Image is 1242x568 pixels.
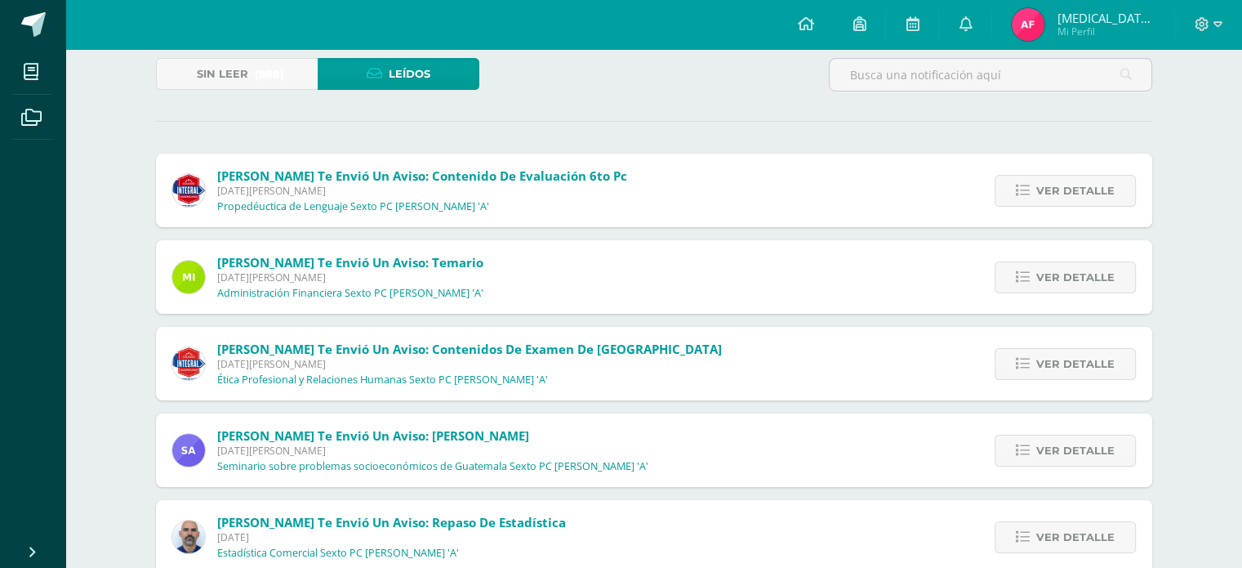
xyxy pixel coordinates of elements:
[1036,262,1115,293] span: Ver detalle
[389,59,430,89] span: Leídos
[217,427,529,444] span: [PERSON_NAME] te envió un aviso: [PERSON_NAME]
[172,261,205,293] img: 8f4af3fe6ec010f2c87a2f17fab5bf8c.png
[1036,436,1115,466] span: Ver detalle
[217,168,627,184] span: [PERSON_NAME] te envió un aviso: Contenido de Evaluación 6to pc
[217,373,548,387] p: Ética Profesional y Relaciones Humanas Sexto PC [PERSON_NAME] 'A'
[1036,349,1115,379] span: Ver detalle
[217,254,483,271] span: [PERSON_NAME] te envió un aviso: temario
[172,521,205,553] img: 25a107f0461d339fca55307c663570d2.png
[156,58,318,90] a: Sin leer(988)
[217,341,722,357] span: [PERSON_NAME] te envió un aviso: Contenidos de Examen de [GEOGRAPHIC_DATA]
[1036,176,1115,206] span: Ver detalle
[1036,522,1115,552] span: Ver detalle
[217,287,483,300] p: Administración Financiera Sexto PC [PERSON_NAME] 'A'
[217,460,648,473] p: Seminario sobre problemas socioeconómicos de Guatemala Sexto PC [PERSON_NAME] 'A'
[1057,10,1155,26] span: [MEDICAL_DATA][PERSON_NAME]
[217,444,648,458] span: [DATE][PERSON_NAME]
[172,174,205,207] img: dac26b60a093e0c11462deafd29d7a2b.png
[172,347,205,380] img: 1f08575b25789602157ab6fdc0f2fec4.png
[217,200,489,213] p: Propedéuctica de Lenguaje Sexto PC [PERSON_NAME] 'A'
[217,357,722,371] span: [DATE][PERSON_NAME]
[172,434,205,467] img: baa985483695bf1903b93923a3ee80af.png
[318,58,479,90] a: Leídos
[217,184,627,198] span: [DATE][PERSON_NAME]
[217,271,483,284] span: [DATE][PERSON_NAME]
[217,530,566,544] span: [DATE]
[1057,25,1155,38] span: Mi Perfil
[197,59,248,89] span: Sin leer
[217,514,566,530] span: [PERSON_NAME] te envió un aviso: Repaso de Estadística
[217,547,459,560] p: Estadística Comercial Sexto PC [PERSON_NAME] 'A'
[255,59,284,89] span: (988)
[1012,8,1044,41] img: 6d88f668c3828a340e3b39d8b38514c2.png
[830,59,1151,91] input: Busca una notificación aquí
